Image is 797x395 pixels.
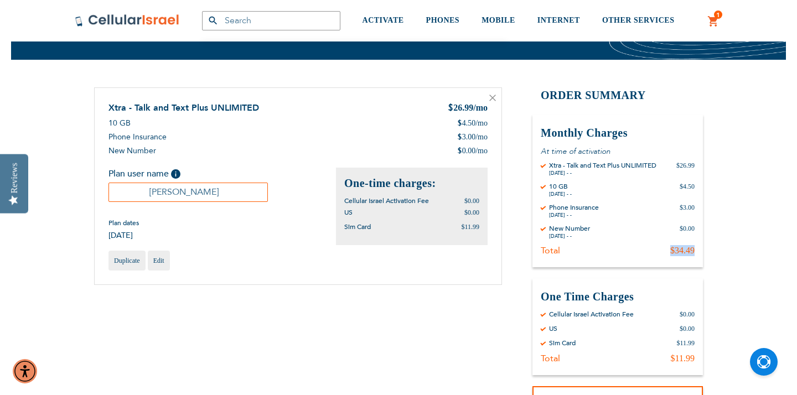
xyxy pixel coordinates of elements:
span: 1 [716,11,720,19]
p: At time of activation [541,146,695,157]
span: /mo [475,118,488,129]
div: $0.00 [680,324,695,333]
span: Help [171,169,180,179]
span: $ [457,118,462,129]
span: /mo [473,103,488,112]
div: 10 GB [549,182,572,191]
span: $ [448,102,453,115]
a: Xtra - Talk and Text Plus UNLIMITED [108,102,259,114]
div: 0.00 [457,145,488,157]
span: PHONES [426,16,460,24]
div: 4.50 [457,118,488,129]
div: Total [541,353,560,364]
div: [DATE] - - [549,170,656,176]
div: 26.99 [448,102,488,115]
div: [DATE] - - [549,212,599,219]
div: Total [541,245,560,256]
div: [DATE] - - [549,191,572,197]
span: Sim Card [344,222,371,231]
div: $11.99 [671,353,695,364]
h3: Monthly Charges [541,126,695,141]
div: New Number [549,224,590,233]
span: INTERNET [537,16,580,24]
div: Xtra - Talk and Text Plus UNLIMITED [549,161,656,170]
div: $26.99 [676,161,695,176]
span: $ [457,132,462,143]
span: Cellular Israel Activation Fee [344,196,429,205]
img: Cellular Israel Logo [75,14,180,27]
span: Phone Insurance [108,132,167,142]
h2: One-time charges: [344,176,479,191]
a: 1 [707,15,720,28]
span: /mo [475,132,488,143]
span: ACTIVATE [363,16,404,24]
span: New Number [108,145,156,156]
div: $11.99 [676,339,695,347]
span: Plan user name [108,168,169,180]
div: $4.50 [680,182,695,197]
span: [DATE] [108,230,139,241]
span: Edit [153,257,164,264]
div: $0.00 [680,310,695,319]
h2: Order Summary [532,87,703,103]
span: $11.99 [461,223,479,231]
span: $0.00 [464,197,479,205]
span: US [344,208,353,217]
a: Duplicate [108,251,146,271]
span: /mo [475,145,488,157]
div: Sim Card [549,339,576,347]
a: Edit [148,251,170,271]
span: $0.00 [464,209,479,216]
input: Search [202,11,340,30]
div: $3.00 [680,203,695,219]
div: Reviews [9,163,19,193]
div: [DATE] - - [549,233,590,240]
div: 3.00 [457,132,488,143]
span: 10 GB [108,118,131,128]
span: MOBILE [482,16,515,24]
div: $0.00 [680,224,695,240]
div: Phone Insurance [549,203,599,212]
span: Duplicate [114,257,140,264]
div: US [549,324,557,333]
h3: One Time Charges [541,289,695,304]
span: Plan dates [108,219,139,227]
div: $34.49 [670,245,695,256]
span: $ [457,145,462,157]
div: Cellular Israel Activation Fee [549,310,634,319]
span: OTHER SERVICES [602,16,675,24]
div: Accessibility Menu [13,359,37,383]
